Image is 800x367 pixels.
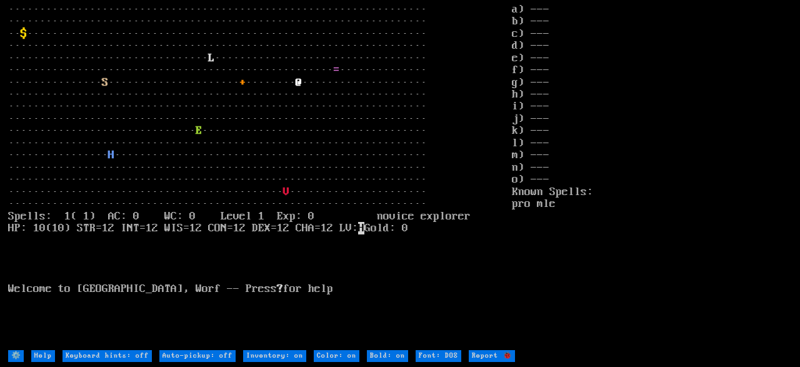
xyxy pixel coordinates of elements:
[8,4,512,349] larn: ··································································· ·····························...
[102,76,108,89] font: S
[21,28,27,40] font: $
[196,124,202,137] font: E
[62,350,152,362] input: Keyboard hints: off
[283,186,289,198] font: V
[512,4,792,349] stats: a) --- b) --- c) --- d) --- e) --- f) --- g) --- h) --- i) --- j) --- k) --- l) --- m) --- n) ---...
[416,350,461,362] input: Font: DOS
[469,350,515,362] input: Report 🐞
[8,350,24,362] input: ⚙️
[277,283,283,295] b: ?
[208,52,214,64] font: L
[159,350,236,362] input: Auto-pickup: off
[314,350,359,362] input: Color: on
[243,350,306,362] input: Inventory: on
[333,64,339,76] font: =
[239,76,246,89] font: +
[108,149,114,161] font: H
[31,350,55,362] input: Help
[296,76,302,89] font: @
[358,222,364,234] mark: H
[367,350,408,362] input: Bold: on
